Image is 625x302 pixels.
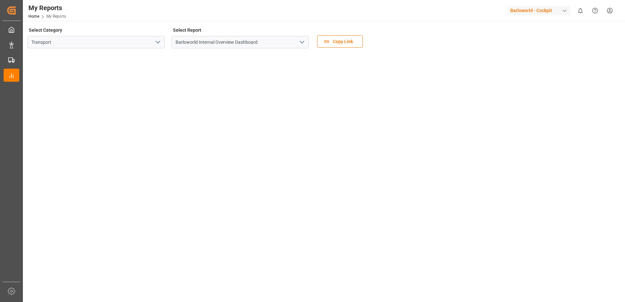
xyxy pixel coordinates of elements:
button: Help Center [588,3,602,18]
label: Select Category [27,25,63,35]
button: Copy Link [317,35,363,48]
button: Barloworld - Cockpit [508,4,573,17]
span: Copy Link [329,38,356,45]
button: open menu [297,37,307,47]
button: show 0 new notifications [573,3,588,18]
label: Select Report [172,25,202,35]
div: My Reports [28,3,66,13]
a: Home [28,14,39,19]
div: Barloworld - Cockpit [508,6,570,15]
input: Type to search/select [172,36,309,48]
input: Type to search/select [27,36,165,48]
button: open menu [153,37,162,47]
